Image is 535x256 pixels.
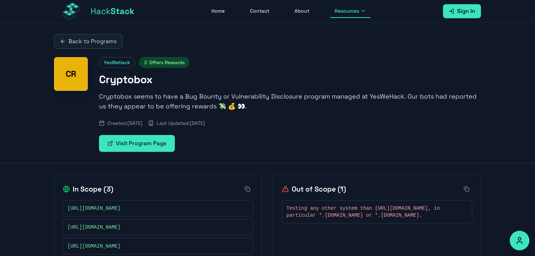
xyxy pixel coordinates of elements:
span: [URL][DOMAIN_NAME] [67,205,120,212]
span: Stack [111,6,134,16]
h2: Out of Scope ( 1 ) [282,184,346,194]
button: Copy all out-of-scope items [461,183,472,195]
span: Sign In [457,7,475,15]
button: Copy all in-scope items [242,183,253,195]
h2: In Scope ( 3 ) [63,184,113,194]
button: Resources [330,5,370,18]
span: Hack [91,6,134,17]
span: [URL][DOMAIN_NAME] [67,243,120,250]
span: YesWeHack [99,57,135,68]
p: Cryptobox seems to have a Bug Bounty or Vulnerability Disclosure program managed at YesWeHack. Ou... [99,92,481,111]
a: Sign In [443,4,481,18]
button: Accessibility Options [510,231,529,250]
div: Cryptobox [54,57,88,91]
h1: Cryptobox [99,73,481,86]
a: Contact [246,5,273,18]
span: Resources [335,7,359,14]
span: Last Updated: [DATE] [157,120,205,127]
a: Visit Program Page [99,135,175,152]
span: Offers Rewards [139,57,189,68]
span: Created: [DATE] [107,120,143,127]
a: About [290,5,313,18]
span: Testing any other system than [URL][DOMAIN_NAME], in particular *.[DOMAIN_NAME] or *.[DOMAIN_NAME]. [286,205,461,219]
a: Back to Programs [54,34,123,49]
a: Home [207,5,229,18]
span: [URL][DOMAIN_NAME] [67,224,120,231]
